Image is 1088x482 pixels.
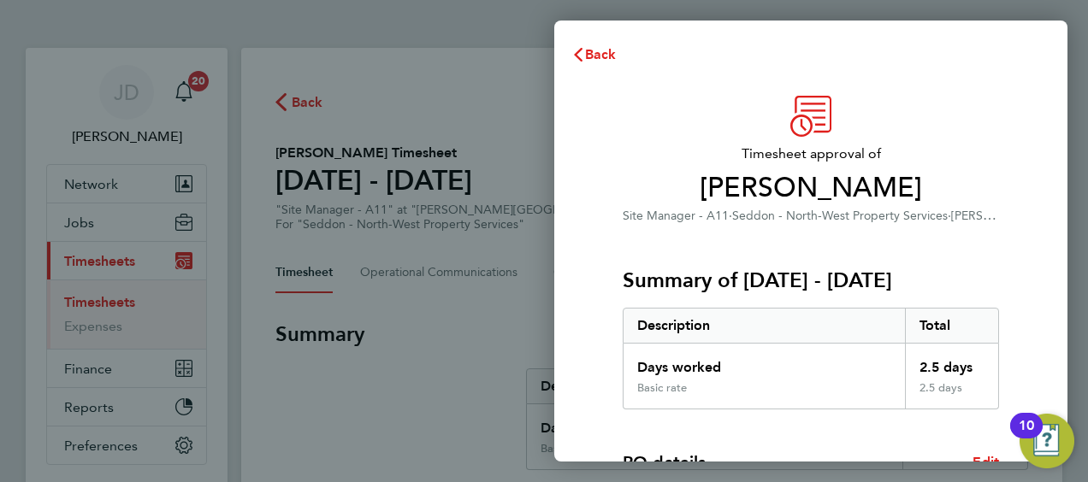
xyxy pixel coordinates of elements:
button: Open Resource Center, 10 new notifications [1020,414,1074,468]
span: Site Manager - A11 [623,209,729,223]
span: [PERSON_NAME] [623,171,999,205]
div: 2.5 days [905,381,999,409]
span: Timesheet approval of [623,144,999,164]
button: Back [554,38,634,72]
a: Edit [973,452,999,473]
h4: PO details [623,450,706,474]
h3: Summary of [DATE] - [DATE] [623,267,999,294]
div: Summary of 22 - 28 Sep 2025 [623,308,999,409]
div: 10 [1019,426,1034,448]
div: Total [905,309,999,343]
span: Seddon - North-West Property Services [732,209,948,223]
div: 2.5 days [905,344,999,381]
span: Back [585,46,617,62]
div: Basic rate [637,381,687,395]
span: · [729,209,732,223]
div: Days worked [624,344,905,381]
span: · [948,209,951,223]
span: Edit [973,454,999,470]
div: Description [624,309,905,343]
